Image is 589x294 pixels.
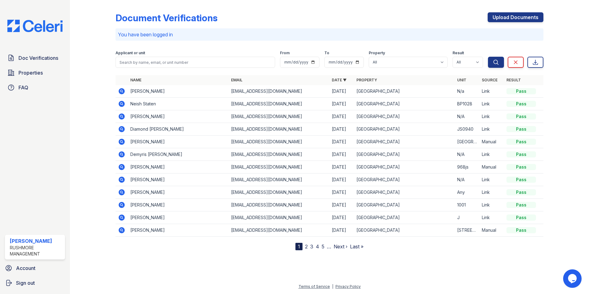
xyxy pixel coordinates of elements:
td: Link [479,211,504,224]
td: [DATE] [329,161,354,174]
td: 1001 [455,199,479,211]
td: [GEOGRAPHIC_DATA] [354,161,455,174]
a: Last » [350,243,364,250]
div: Pass [506,177,536,183]
td: [GEOGRAPHIC_DATA][PERSON_NAME] [455,136,479,148]
td: [DATE] [329,186,354,199]
td: J [455,211,479,224]
td: N/A [455,148,479,161]
div: Pass [506,214,536,221]
td: [DATE] [329,136,354,148]
td: Link [479,148,504,161]
div: Rushmore Management [10,245,63,257]
td: Link [479,123,504,136]
a: Source [482,78,498,82]
td: [DATE] [329,211,354,224]
td: [GEOGRAPHIC_DATA] [354,211,455,224]
td: Any [455,186,479,199]
td: [DATE] [329,148,354,161]
td: [PERSON_NAME] [128,174,229,186]
td: [GEOGRAPHIC_DATA] [354,98,455,110]
td: [GEOGRAPHIC_DATA] [354,85,455,98]
a: Sign out [2,277,67,289]
a: 5 [322,243,324,250]
div: Pass [506,151,536,157]
td: [PERSON_NAME] [128,161,229,174]
label: Applicant or unit [116,51,145,55]
a: Result [506,78,521,82]
td: [PERSON_NAME] [128,136,229,148]
div: Pass [506,101,536,107]
td: [EMAIL_ADDRESS][DOMAIN_NAME] [229,174,329,186]
td: [EMAIL_ADDRESS][DOMAIN_NAME] [229,199,329,211]
div: Pass [506,227,536,233]
div: Pass [506,126,536,132]
td: Manual [479,136,504,148]
td: [PERSON_NAME] [128,224,229,237]
td: Demyris [PERSON_NAME] [128,148,229,161]
label: From [280,51,290,55]
td: [PERSON_NAME] [128,211,229,224]
label: Property [369,51,385,55]
a: Terms of Service [299,284,330,289]
td: Manual [479,161,504,174]
span: FAQ [18,84,28,91]
td: [DATE] [329,224,354,237]
td: [EMAIL_ADDRESS][DOMAIN_NAME] [229,211,329,224]
div: Document Verifications [116,12,217,23]
td: [DATE] [329,174,354,186]
td: [DATE] [329,85,354,98]
td: N/a [455,85,479,98]
td: [EMAIL_ADDRESS][DOMAIN_NAME] [229,148,329,161]
a: Properties [5,67,65,79]
td: [EMAIL_ADDRESS][DOMAIN_NAME] [229,136,329,148]
img: CE_Logo_Blue-a8612792a0a2168367f1c8372b55b34899dd931a85d93a1a3d3e32e68fde9ad4.png [2,20,67,32]
a: Privacy Policy [335,284,361,289]
iframe: chat widget [563,269,583,288]
td: Link [479,85,504,98]
a: Name [130,78,141,82]
td: Link [479,186,504,199]
a: Upload Documents [488,12,543,22]
td: Diamond [PERSON_NAME] [128,123,229,136]
td: Link [479,174,504,186]
span: … [327,243,331,250]
p: You have been logged in [118,31,541,38]
td: [GEOGRAPHIC_DATA] [354,224,455,237]
div: 1 [295,243,303,250]
a: Date ▼ [332,78,347,82]
td: N/A [455,174,479,186]
a: Doc Verifications [5,52,65,64]
a: Property [356,78,377,82]
td: [GEOGRAPHIC_DATA] [354,186,455,199]
a: Next › [334,243,347,250]
span: Sign out [16,279,35,287]
span: Properties [18,69,43,76]
td: [GEOGRAPHIC_DATA] [354,199,455,211]
td: Manual [479,224,504,237]
label: Result [453,51,464,55]
td: [GEOGRAPHIC_DATA] [354,136,455,148]
a: 3 [310,243,313,250]
td: [EMAIL_ADDRESS][DOMAIN_NAME] [229,161,329,174]
td: [EMAIL_ADDRESS][DOMAIN_NAME] [229,224,329,237]
div: [PERSON_NAME] [10,237,63,245]
td: [EMAIL_ADDRESS][DOMAIN_NAME] [229,85,329,98]
td: 968js [455,161,479,174]
div: | [332,284,333,289]
a: 2 [305,243,308,250]
a: Unit [457,78,466,82]
td: [DATE] [329,98,354,110]
td: [PERSON_NAME] [128,199,229,211]
td: [GEOGRAPHIC_DATA] [354,123,455,136]
td: [EMAIL_ADDRESS][DOMAIN_NAME] [229,123,329,136]
a: FAQ [5,81,65,94]
td: N/A [455,110,479,123]
div: Pass [506,139,536,145]
td: Link [479,110,504,123]
label: To [324,51,329,55]
div: Pass [506,202,536,208]
div: Pass [506,88,536,94]
a: Account [2,262,67,274]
